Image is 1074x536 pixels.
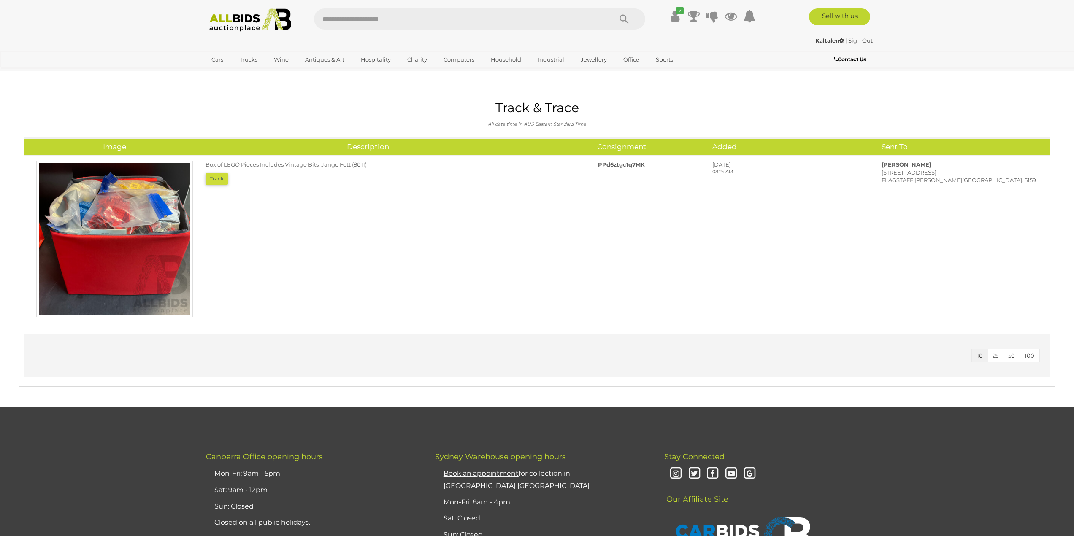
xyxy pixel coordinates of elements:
a: Industrial [532,53,570,67]
i: Twitter [687,466,702,481]
a: Hospitality [355,53,396,67]
span: Description [347,143,389,151]
a: Office [618,53,645,67]
a: Sell with us [809,8,870,25]
i: Facebook [705,466,720,481]
span: Sydney Warehouse opening hours [435,452,566,461]
a: Book an appointmentfor collection in [GEOGRAPHIC_DATA] [GEOGRAPHIC_DATA] [444,469,590,490]
img: Box of LEGO Pieces Includes Vintage Bits, Jango Fett (8011) [36,161,193,317]
a: Wine [268,53,294,67]
a: Sign Out [848,37,873,44]
span: 10 [977,352,983,359]
li: Sat: 9am - 12pm [212,482,414,498]
span: Our Affiliate Site [664,482,728,504]
h1: Track & Trace [30,101,1044,115]
strong: Kaltalen [815,37,844,44]
i: Google [742,466,757,481]
i: Instagram [668,466,683,481]
a: [GEOGRAPHIC_DATA] [206,67,277,81]
a: Kaltalen [815,37,845,44]
li: Mon-Fri: 8am - 4pm [441,494,643,511]
a: Household [485,53,527,67]
img: Allbids.com.au [205,8,296,32]
button: Track [206,173,228,185]
i: All date time in AUS Eastern Standard Time [488,121,586,127]
span: 100 [1025,352,1034,359]
span: | [845,37,847,44]
a: Cars [206,53,229,67]
button: Search [603,8,645,30]
a: Jewellery [575,53,612,67]
li: Mon-Fri: 9am - 5pm [212,466,414,482]
span: 25 [993,352,998,359]
b: [PERSON_NAME] [882,161,931,168]
a: Charity [402,53,433,67]
button: 10 [972,349,988,362]
span: Box of LEGO Pieces Includes Vintage Bits, Jango Fett (8011) [206,161,367,168]
span: Sent To [882,143,908,151]
p: 08:25 AM [712,169,869,175]
span: Stay Connected [664,452,725,461]
button: 100 [1020,349,1039,362]
a: Sports [650,53,679,67]
a: Antiques & Art [300,53,350,67]
span: Consignment [597,143,646,151]
li: Sat: Closed [441,510,643,527]
span: Added [712,143,737,151]
button: 25 [987,349,1004,362]
a: Computers [438,53,480,67]
li: Sun: Closed [212,498,414,515]
i: ✔ [676,7,684,14]
u: Book an appointment [444,469,519,477]
span: Canberra Office opening hours [206,452,323,461]
li: Closed on all public holidays. [212,514,414,531]
button: 50 [1003,349,1020,362]
i: Youtube [724,466,739,481]
b: PPd6ztgc1q7MK [598,161,645,168]
span: 50 [1008,352,1015,359]
a: Trucks [234,53,263,67]
span: [DATE] [712,161,731,168]
a: Contact Us [834,55,868,64]
span: Image [103,143,126,151]
a: ✔ [669,8,682,24]
b: Contact Us [834,56,866,62]
div: [STREET_ADDRESS] FLAGSTAFF [PERSON_NAME][GEOGRAPHIC_DATA], 5159 [875,161,1044,184]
